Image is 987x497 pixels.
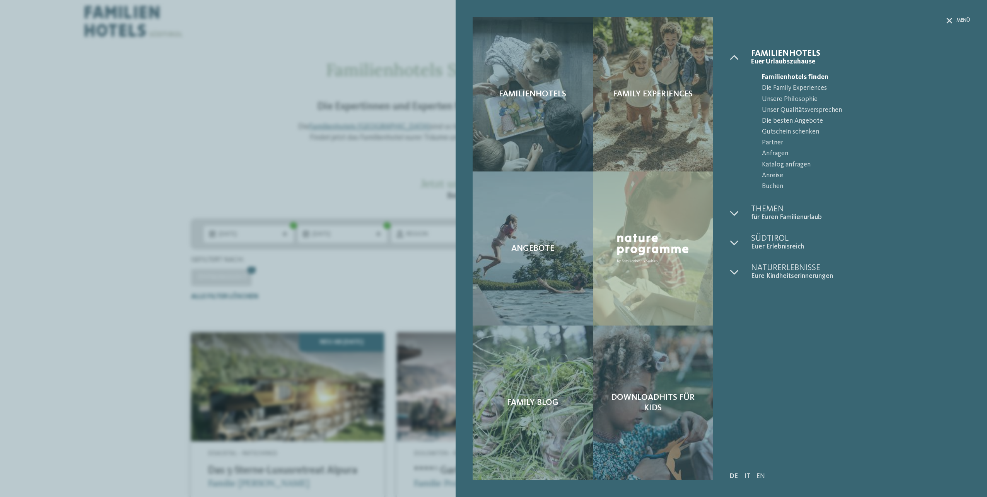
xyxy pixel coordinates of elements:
span: Katalog anfragen [762,159,970,170]
span: Downloadhits für Kids [601,392,704,413]
span: Anfragen [762,148,970,159]
a: Familienhotels gesucht? Hier findet ihr die besten! Angebote [473,171,593,326]
a: Buchen [751,181,970,192]
span: Südtirol [751,234,970,243]
span: Anreise [762,170,970,181]
span: Euer Urlaubszuhause [751,58,970,66]
a: Familienhotels gesucht? Hier findet ihr die besten! Family Experiences [593,17,713,171]
a: Familienhotels gesucht? Hier findet ihr die besten! Downloadhits für Kids [593,326,713,480]
a: Unsere Philosophie [751,94,970,105]
span: Menü [956,17,970,24]
a: Familienhotels finden [751,72,970,83]
a: Familienhotels Euer Urlaubszuhause [751,49,970,66]
a: Die Family Experiences [751,83,970,94]
a: Gutschein schenken [751,127,970,137]
span: Die Family Experiences [762,83,970,94]
a: Anreise [751,170,970,181]
span: Familienhotels finden [762,72,970,83]
span: Gutschein schenken [762,127,970,137]
span: Family Blog [507,398,558,408]
a: Unser Qualitätsversprechen [751,105,970,116]
span: Familienhotels [499,89,566,99]
span: Angebote [511,243,554,254]
span: für Euren Familienurlaub [751,213,970,221]
a: Themen für Euren Familienurlaub [751,205,970,221]
span: Familienhotels [751,49,970,58]
a: Südtirol Euer Erlebnisreich [751,234,970,251]
span: Family Experiences [613,89,693,99]
a: Katalog anfragen [751,159,970,170]
a: Partner [751,137,970,148]
a: IT [745,473,750,480]
span: Partner [762,137,970,148]
span: Unser Qualitätsversprechen [762,105,970,116]
span: Euer Erlebnisreich [751,243,970,251]
span: Naturerlebnisse [751,264,970,272]
a: Die besten Angebote [751,116,970,127]
span: Eure Kindheitserinnerungen [751,272,970,280]
a: Familienhotels gesucht? Hier findet ihr die besten! Familienhotels [473,17,593,171]
span: Unsere Philosophie [762,94,970,105]
a: Anfragen [751,148,970,159]
span: Themen [751,205,970,213]
img: Nature Programme [614,231,692,266]
a: EN [756,473,765,480]
span: Buchen [762,181,970,192]
span: Die besten Angebote [762,116,970,127]
a: Naturerlebnisse Eure Kindheitserinnerungen [751,264,970,280]
a: Familienhotels gesucht? Hier findet ihr die besten! Family Blog [473,326,593,480]
a: Familienhotels gesucht? Hier findet ihr die besten! Nature Programme [593,171,713,326]
a: DE [730,473,738,480]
